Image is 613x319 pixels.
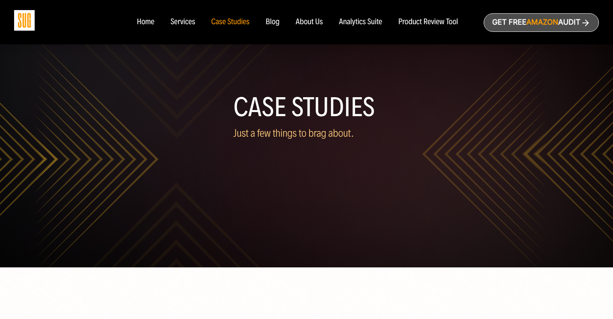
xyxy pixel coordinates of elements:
[266,18,280,27] a: Blog
[339,18,382,27] a: Analytics Suite
[233,95,380,119] h1: Case Studies
[233,127,354,140] span: Just a few things to brag about.
[170,18,195,27] a: Services
[296,18,323,27] a: About Us
[484,13,599,32] a: Get freeAmazonAudit
[137,18,154,27] a: Home
[211,18,249,27] a: Case Studies
[14,10,35,31] img: Sug
[398,18,458,27] a: Product Review Tool
[526,18,558,27] span: Amazon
